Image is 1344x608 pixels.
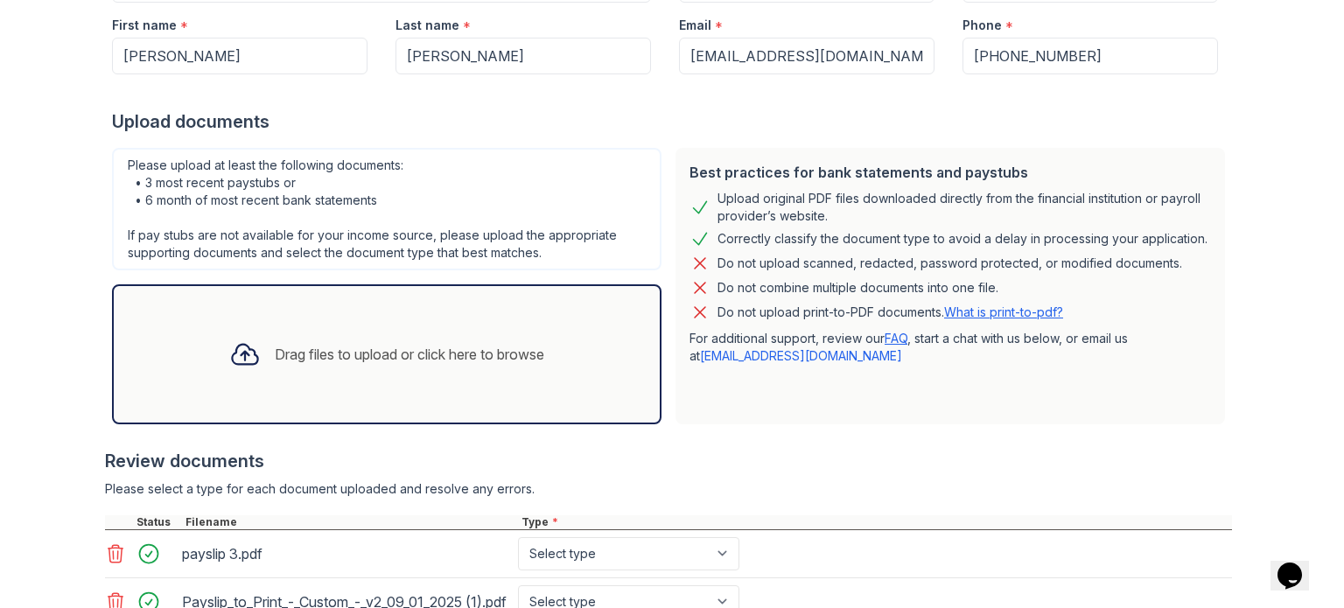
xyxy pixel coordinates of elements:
[717,228,1207,249] div: Correctly classify the document type to avoid a delay in processing your application.
[717,253,1182,274] div: Do not upload scanned, redacted, password protected, or modified documents.
[182,515,518,529] div: Filename
[679,17,711,34] label: Email
[717,277,998,298] div: Do not combine multiple documents into one file.
[962,17,1002,34] label: Phone
[944,304,1063,319] a: What is print-to-pdf?
[182,540,511,568] div: payslip 3.pdf
[717,304,1063,321] p: Do not upload print-to-PDF documents.
[112,148,661,270] div: Please upload at least the following documents: • 3 most recent paystubs or • 6 month of most rec...
[105,480,1232,498] div: Please select a type for each document uploaded and resolve any errors.
[133,515,182,529] div: Status
[1270,538,1326,591] iframe: chat widget
[112,109,1232,134] div: Upload documents
[105,449,1232,473] div: Review documents
[275,344,544,365] div: Drag files to upload or click here to browse
[395,17,459,34] label: Last name
[717,190,1211,225] div: Upload original PDF files downloaded directly from the financial institution or payroll provider’...
[689,330,1211,365] p: For additional support, review our , start a chat with us below, or email us at
[689,162,1211,183] div: Best practices for bank statements and paystubs
[885,331,907,346] a: FAQ
[518,515,1232,529] div: Type
[700,348,902,363] a: [EMAIL_ADDRESS][DOMAIN_NAME]
[112,17,177,34] label: First name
